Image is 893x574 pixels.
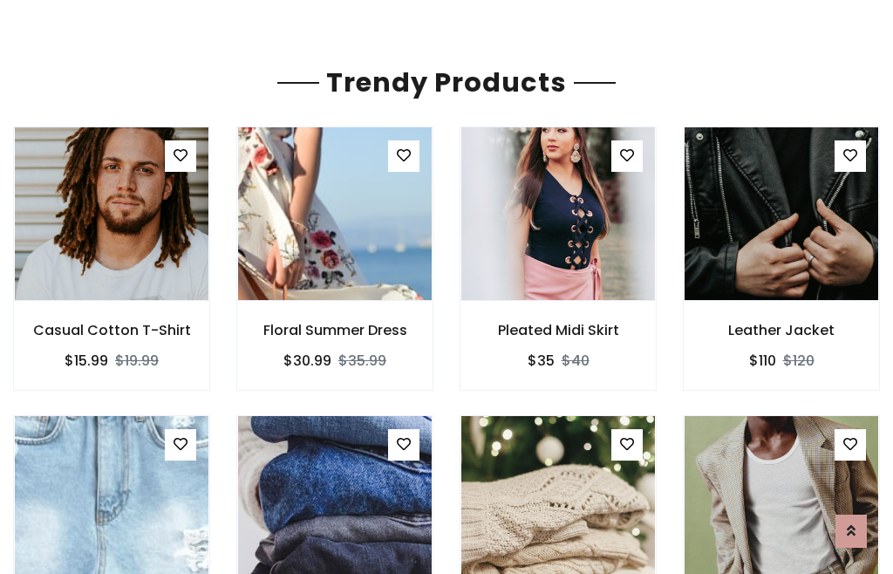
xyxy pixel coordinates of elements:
h6: Leather Jacket [684,322,879,338]
h6: Casual Cotton T-Shirt [14,322,209,338]
h6: $110 [749,352,776,369]
h6: Pleated Midi Skirt [460,322,656,338]
h6: $35 [528,352,555,369]
span: Trendy Products [319,64,574,101]
del: $35.99 [338,351,386,371]
h6: $30.99 [283,352,331,369]
h6: Floral Summer Dress [237,322,433,338]
del: $40 [562,351,590,371]
del: $19.99 [115,351,159,371]
del: $120 [783,351,815,371]
h6: $15.99 [65,352,108,369]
